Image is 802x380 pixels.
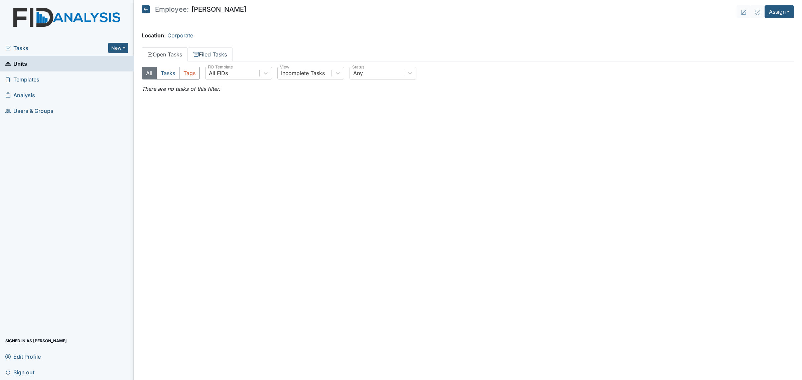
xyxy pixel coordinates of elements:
[142,67,157,79] button: All
[142,32,166,39] strong: Location:
[5,367,34,377] span: Sign out
[179,67,200,79] button: Tags
[5,58,27,69] span: Units
[156,67,179,79] button: Tasks
[5,106,53,116] span: Users & Groups
[142,67,200,79] div: Type filter
[108,43,128,53] button: New
[765,5,794,18] button: Assign
[142,5,246,13] h5: [PERSON_NAME]
[353,69,363,77] div: Any
[142,85,220,92] em: There are no tasks of this filter.
[155,6,189,13] span: Employee:
[188,47,233,61] a: Filed Tasks
[5,44,108,52] a: Tasks
[5,74,39,84] span: Templates
[142,47,188,61] a: Open Tasks
[5,336,67,346] span: Signed in as [PERSON_NAME]
[142,67,794,93] div: Open Tasks
[281,69,325,77] div: Incomplete Tasks
[5,90,35,100] span: Analysis
[167,32,193,39] a: Corporate
[209,69,228,77] div: All FIDs
[5,351,41,362] span: Edit Profile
